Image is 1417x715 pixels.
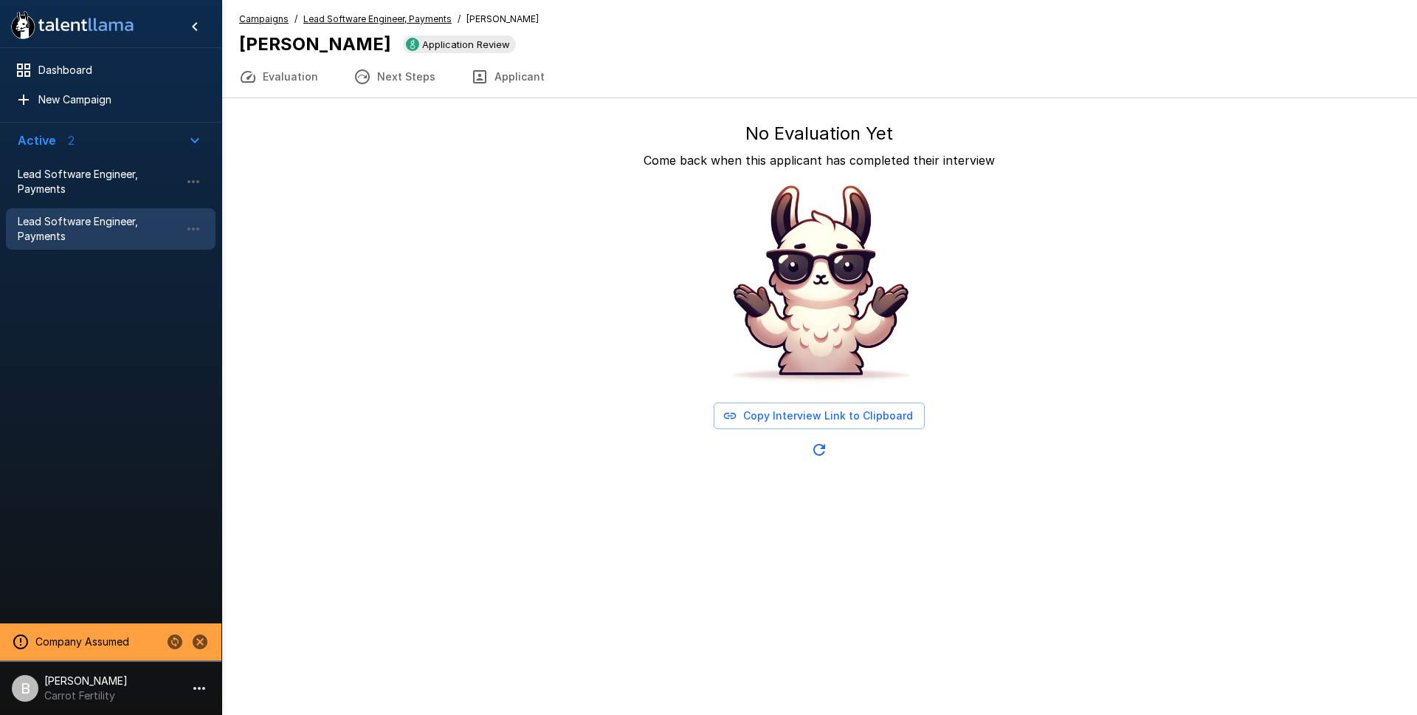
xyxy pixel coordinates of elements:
u: Lead Software Engineer, Payments [303,13,452,24]
button: Evaluation [221,56,336,97]
u: Campaigns [239,13,289,24]
span: Application Review [416,38,516,50]
button: Applicant [453,56,562,97]
div: View profile in Greenhouse [403,35,516,53]
span: / [294,12,297,27]
button: Next Steps [336,56,453,97]
button: Updated Today - 4:22 PM [804,435,834,465]
p: Come back when this applicant has completed their interview [644,151,995,169]
img: greenhouse_logo.jpeg [406,38,419,51]
span: [PERSON_NAME] [466,12,539,27]
span: / [458,12,461,27]
button: Copy Interview Link to Clipboard [714,403,925,430]
img: Animated document [708,175,930,397]
h5: No Evaluation Yet [745,122,893,146]
b: [PERSON_NAME] [239,33,391,55]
